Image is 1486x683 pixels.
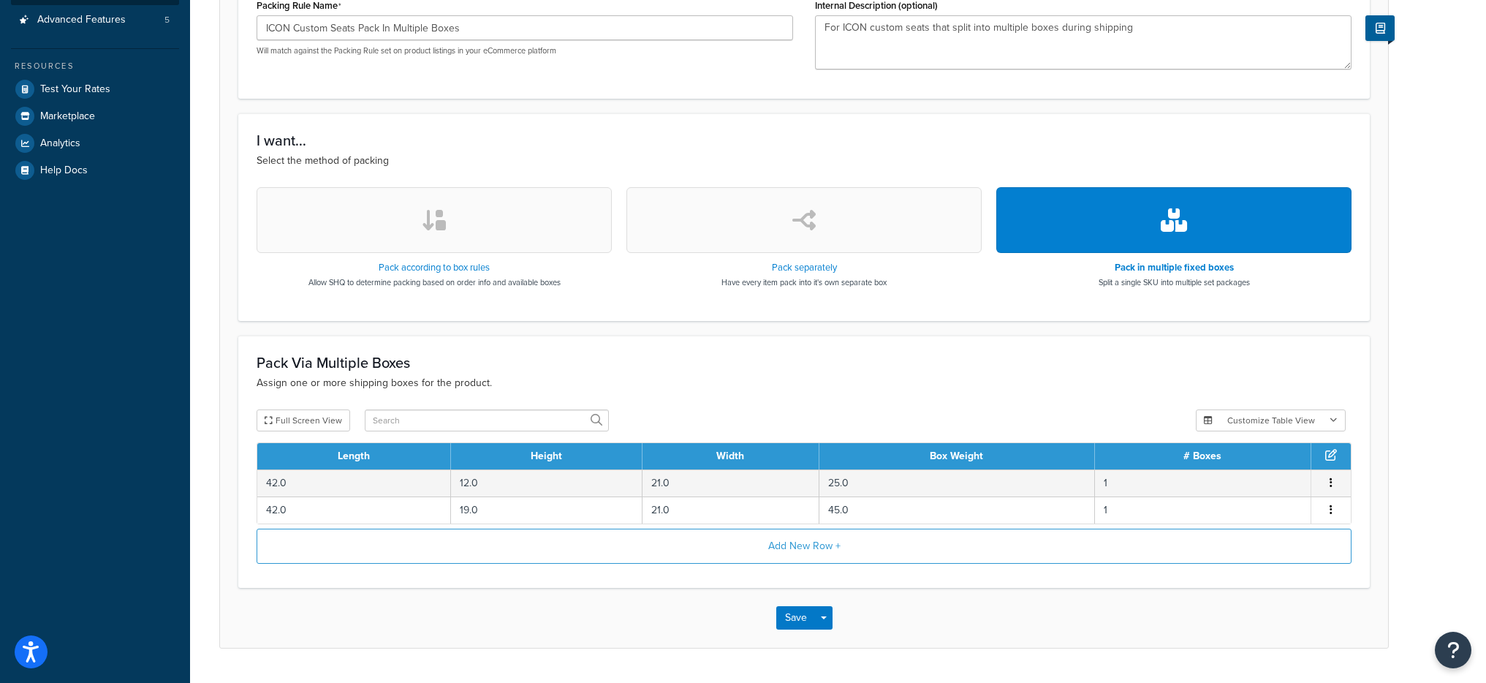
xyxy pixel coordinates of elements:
[257,153,1352,169] p: Select the method of packing
[37,14,126,26] span: Advanced Features
[1196,410,1346,431] button: Customize Table View
[819,469,1095,497] td: 25.0
[451,443,642,469] th: Height
[308,276,561,288] p: Allow SHQ to determine packing based on order info and available boxes
[642,497,819,524] td: 21.0
[1099,263,1250,273] h3: Pack in multiple fixed boxes
[819,497,1095,524] td: 45.0
[11,103,179,129] a: Marketplace
[365,410,609,431] input: Search
[642,443,819,469] th: Width
[257,132,1352,148] h3: I want...
[257,529,1352,564] button: Add New Row +
[11,157,179,184] a: Help Docs
[257,497,451,524] td: 42.0
[11,130,179,156] a: Analytics
[257,469,451,497] td: 42.0
[11,7,179,34] li: Advanced Features
[1365,15,1395,41] button: Show Help Docs
[308,263,561,273] h3: Pack according to box rules
[642,469,819,497] td: 21.0
[1095,443,1311,469] th: # Boxes
[721,276,887,288] p: Have every item pack into it's own separate box
[257,355,1352,371] h3: Pack Via Multiple Boxes
[776,606,816,630] button: Save
[451,469,642,497] td: 12.0
[257,45,793,56] p: Will match against the Packing Rule set on product listings in your eCommerce platform
[11,76,179,102] a: Test Your Rates
[1435,632,1471,668] button: Open Resource Center
[1095,469,1311,497] td: 1
[40,165,88,177] span: Help Docs
[40,83,110,96] span: Test Your Rates
[451,497,642,524] td: 19.0
[257,410,350,431] button: Full Screen View
[40,137,80,150] span: Analytics
[40,110,95,123] span: Marketplace
[1095,497,1311,524] td: 1
[721,263,887,273] h3: Pack separately
[819,443,1095,469] th: Box Weight
[815,15,1352,69] textarea: For ICON custom seats that split into multiple boxes during shipping
[164,14,170,26] span: 5
[11,7,179,34] a: Advanced Features5
[11,60,179,72] div: Resources
[257,375,1352,391] p: Assign one or more shipping boxes for the product.
[257,443,451,469] th: Length
[1099,276,1250,288] p: Split a single SKU into multiple set packages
